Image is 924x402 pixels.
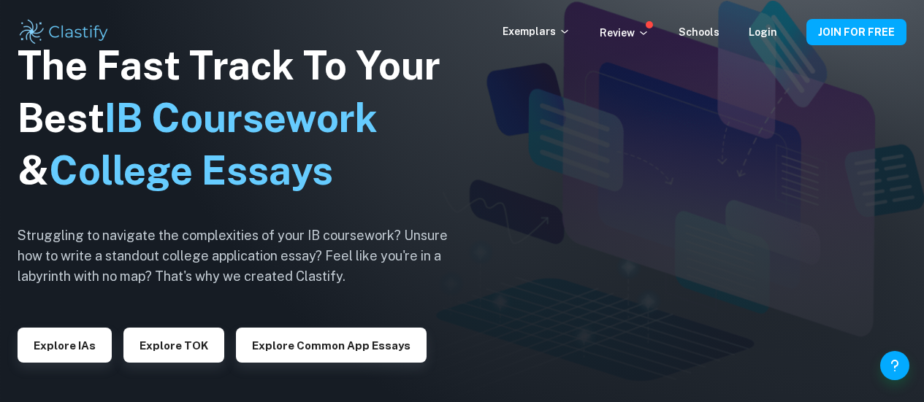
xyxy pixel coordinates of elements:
[880,351,909,380] button: Help and Feedback
[749,26,777,38] a: Login
[18,18,110,47] img: Clastify logo
[236,328,427,363] button: Explore Common App essays
[806,19,906,45] button: JOIN FOR FREE
[503,23,570,39] p: Exemplars
[18,328,112,363] button: Explore IAs
[236,338,427,352] a: Explore Common App essays
[18,225,470,287] h6: Struggling to navigate the complexities of your IB coursework? Unsure how to write a standout col...
[18,39,470,197] h1: The Fast Track To Your Best &
[679,26,719,38] a: Schools
[18,338,112,352] a: Explore IAs
[104,95,378,141] span: IB Coursework
[123,338,224,352] a: Explore TOK
[600,25,649,41] p: Review
[123,328,224,363] button: Explore TOK
[49,147,333,193] span: College Essays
